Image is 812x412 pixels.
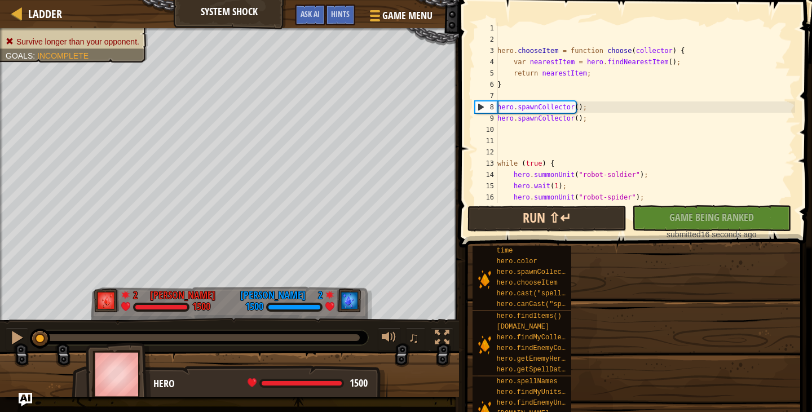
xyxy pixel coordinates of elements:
[301,8,320,19] span: Ask AI
[350,376,368,390] span: 1500
[311,288,323,298] div: 2
[475,192,497,203] div: 16
[497,378,558,386] span: hero.spellNames
[497,258,537,265] span: hero.color
[133,288,144,298] div: 2
[431,327,453,351] button: Toggle fullscreen
[475,203,497,214] div: 17
[248,378,368,388] div: health: 1500 / 1500
[497,268,582,276] span: hero.spawnCollector()
[6,36,139,47] li: Survive longer than your opponent.
[406,327,425,351] button: ♫
[497,399,582,407] span: hero.findEnemyUnits()
[467,206,626,232] button: Run ⇧↵
[473,268,494,290] img: portrait.png
[497,300,602,308] span: hero.canCast("spell-name")
[497,388,570,396] span: hero.findMyUnits()
[475,180,497,192] div: 15
[497,344,602,352] span: hero.findEnemyCollectors()
[475,101,497,113] div: 8
[295,5,325,25] button: Ask AI
[473,334,494,355] img: portrait.png
[497,366,623,374] span: hero.getSpellData("spell-name")
[37,51,89,60] span: Incomplete
[361,5,439,31] button: Game Menu
[150,288,215,303] div: [PERSON_NAME]
[408,329,420,346] span: ♫
[16,37,139,46] span: Survive longer than your opponent.
[497,290,590,298] span: hero.cast("spell-name")
[475,34,497,45] div: 2
[33,51,37,60] span: :
[475,124,497,135] div: 10
[475,90,497,101] div: 7
[240,288,306,303] div: [PERSON_NAME]
[19,393,32,406] button: Ask AI
[23,6,62,21] a: Ladder
[497,279,558,287] span: hero.chooseItem
[475,135,497,147] div: 11
[475,68,497,79] div: 5
[153,376,376,391] div: Hero
[475,79,497,90] div: 6
[475,45,497,56] div: 3
[497,355,574,363] span: hero.getEnemyHero()
[475,158,497,169] div: 13
[475,113,497,124] div: 9
[475,56,497,68] div: 4
[667,230,701,239] span: submitted
[6,51,33,60] span: Goals
[94,289,119,312] img: thang_avatar_frame.png
[475,147,497,158] div: 12
[497,323,550,331] span: [DOMAIN_NAME]
[331,8,350,19] span: Hints
[86,343,151,405] img: thang_avatar_frame.png
[6,327,28,351] button: Ctrl + P: Pause
[475,23,497,34] div: 1
[497,247,513,255] span: time
[378,327,400,351] button: Adjust volume
[475,169,497,180] div: 14
[497,334,590,342] span: hero.findMyCollectors()
[497,312,562,320] span: hero.findItems()
[638,229,785,240] div: 16 seconds ago
[28,6,62,21] span: Ladder
[382,8,433,23] span: Game Menu
[337,289,361,312] img: thang_avatar_frame.png
[192,302,210,312] div: 1500
[245,302,263,312] div: 1500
